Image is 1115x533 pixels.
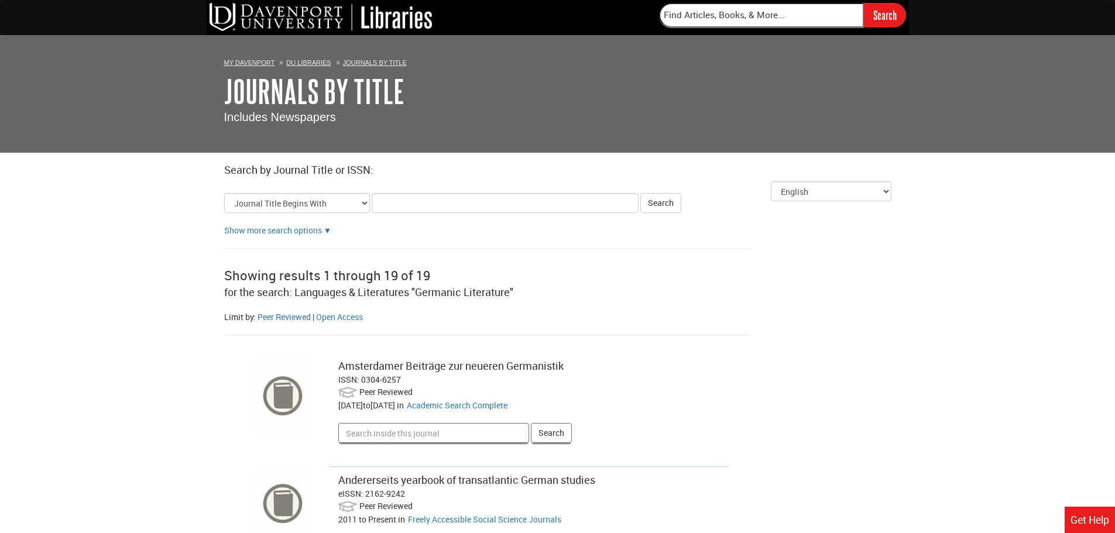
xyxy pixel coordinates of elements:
input: Search inside this journal [338,423,529,443]
button: Search [640,193,681,213]
span: | [313,311,314,322]
img: Peer Reviewed: [338,386,358,400]
a: Go to Freely Accessible Social Science Journals [408,514,561,525]
span: in [397,400,404,411]
a: Journals By Title [224,73,404,109]
a: Show more search options [224,225,322,236]
a: Filter by peer reviewed [258,311,311,322]
div: ISSN: 0304-6257 [338,374,721,386]
img: cover image for: Amsterdamer Beiträge zur neueren Germanistik [256,359,309,432]
a: Go to Academic Search Complete [407,400,507,411]
div: Amsterdamer Beiträge zur neueren Germanistik [338,359,721,374]
div: eISSN: 2162-9242 [338,488,721,500]
p: Includes Newspapers [224,109,891,126]
img: DU Libraries [210,3,432,31]
button: Search [531,423,572,443]
span: for the search: Languages & Literatures "Germanic Literature" [224,285,513,299]
input: Search [864,3,906,27]
a: My Davenport [224,59,275,66]
ol: Breadcrumbs [224,56,891,68]
a: Journals By Title [343,59,407,66]
input: Find Articles, Books, & More... [659,3,864,27]
span: in [398,514,405,525]
label: Search inside this journal [338,461,339,462]
a: DU Libraries [286,59,331,66]
span: Limit by: [224,311,256,322]
a: Filter by peer open access [316,311,363,322]
span: Peer Reviewed [359,500,413,511]
div: [DATE] [DATE] [338,400,407,411]
span: Peer Reviewed [359,386,413,397]
a: Show more search options [324,225,332,236]
span: Showing results 1 through 19 of 19 [224,267,430,284]
span: to Present [359,514,396,525]
h2: Search by Journal Title or ISSN: [224,164,891,176]
div: Andererseits yearbook of transatlantic German studies [338,473,721,488]
span: to [363,400,370,411]
a: Get Help [1065,507,1115,533]
img: Peer Reviewed: [338,500,358,514]
div: 2011 [338,514,408,525]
